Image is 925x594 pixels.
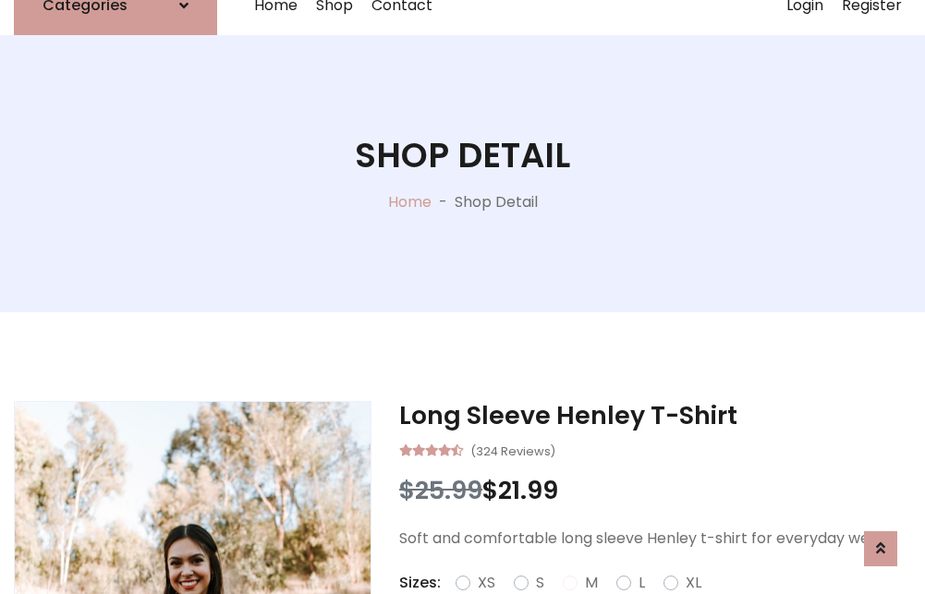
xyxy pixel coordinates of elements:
p: - [432,191,455,213]
p: Soft and comfortable long sleeve Henley t-shirt for everyday wear. [399,527,911,550]
h3: Long Sleeve Henley T-Shirt [399,401,911,430]
p: Sizes: [399,572,441,594]
h3: $ [399,476,911,505]
a: Home [388,191,432,212]
h1: Shop Detail [355,135,570,176]
label: S [536,572,544,594]
label: M [585,572,598,594]
label: XS [478,572,495,594]
span: 21.99 [498,473,558,507]
small: (324 Reviews) [470,439,555,461]
p: Shop Detail [455,191,538,213]
span: $25.99 [399,473,482,507]
label: XL [686,572,701,594]
label: L [639,572,645,594]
